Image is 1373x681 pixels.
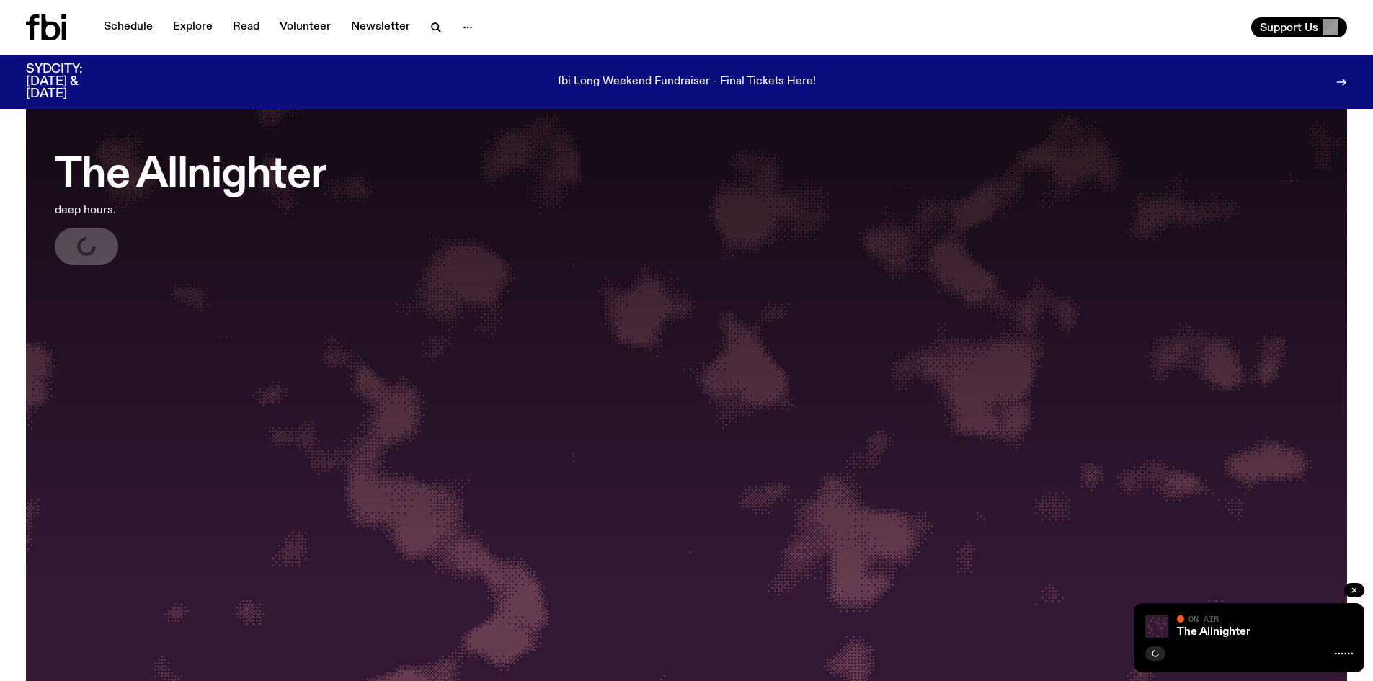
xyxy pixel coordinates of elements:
a: Schedule [95,17,161,37]
a: Volunteer [271,17,339,37]
p: fbi Long Weekend Fundraiser - Final Tickets Here! [558,76,816,89]
h3: SYDCITY: [DATE] & [DATE] [26,63,118,100]
a: Explore [164,17,221,37]
a: The Allnighterdeep hours. [55,141,326,265]
button: Support Us [1251,17,1347,37]
a: Newsletter [342,17,419,37]
a: The Allnighter [1177,626,1250,638]
span: On Air [1188,614,1219,623]
a: Read [224,17,268,37]
span: Support Us [1260,21,1318,34]
h3: The Allnighter [55,156,326,196]
p: deep hours. [55,202,326,219]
